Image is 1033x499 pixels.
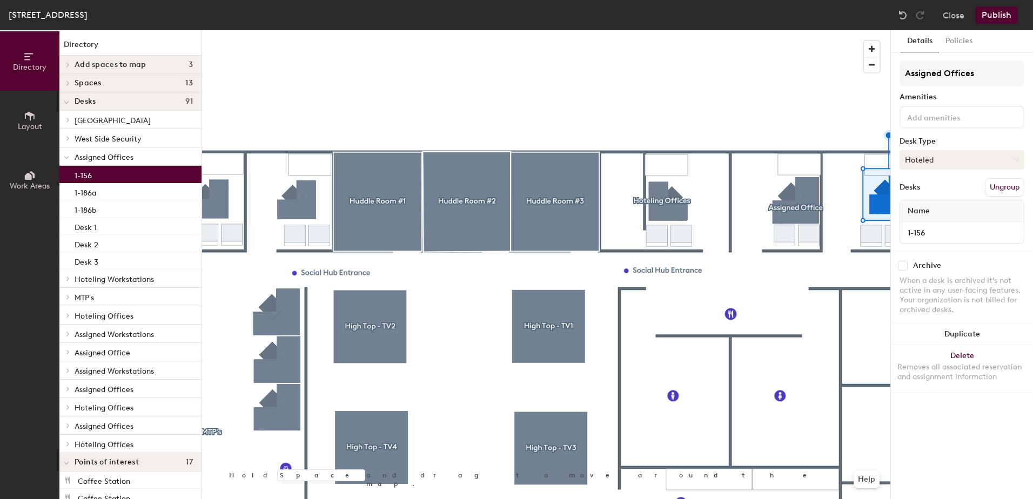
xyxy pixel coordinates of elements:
[59,39,202,56] h1: Directory
[75,275,154,284] span: Hoteling Workstations
[189,60,193,69] span: 3
[897,362,1027,382] div: Removes all associated reservation and assignment information
[75,293,94,302] span: MTP's
[75,403,133,413] span: Hoteling Offices
[939,30,979,52] button: Policies
[9,8,88,22] div: [STREET_ADDRESS]
[943,6,964,24] button: Close
[901,30,939,52] button: Details
[891,345,1033,393] button: DeleteRemoves all associated reservation and assignment information
[975,6,1018,24] button: Publish
[900,150,1024,170] button: Hoteled
[900,137,1024,146] div: Desk Type
[75,312,133,321] span: Hoteling Offices
[185,79,193,87] span: 13
[897,10,908,21] img: Undo
[186,458,193,467] span: 17
[10,181,50,191] span: Work Areas
[891,323,1033,345] button: Duplicate
[75,203,96,215] p: 1-186b
[185,97,193,106] span: 91
[913,261,941,270] div: Archive
[900,93,1024,102] div: Amenities
[985,178,1024,197] button: Ungroup
[854,471,880,488] button: Help
[902,225,1022,240] input: Unnamed desk
[75,330,154,339] span: Assigned Workstations
[78,474,130,486] p: Coffee Station
[75,458,139,467] span: Points of interest
[75,116,151,125] span: [GEOGRAPHIC_DATA]
[75,60,146,69] span: Add spaces to map
[75,97,96,106] span: Desks
[905,110,1002,123] input: Add amenities
[75,237,98,249] p: Desk 2
[18,122,42,131] span: Layout
[75,220,97,232] p: Desk 1
[75,440,133,449] span: Hoteling Offices
[900,183,920,192] div: Desks
[75,185,96,198] p: 1-186a
[75,254,98,267] p: Desk 3
[75,385,133,394] span: Assigned Offices
[75,348,130,358] span: Assigned Office
[902,201,935,221] span: Name
[13,63,46,72] span: Directory
[75,168,92,180] p: 1-156
[75,79,102,87] span: Spaces
[915,10,925,21] img: Redo
[75,422,133,431] span: Assigned Offices
[900,276,1024,315] div: When a desk is archived it's not active in any user-facing features. Your organization is not bil...
[75,367,154,376] span: Assigned Workstations
[75,153,133,162] span: Assigned Offices
[75,134,142,144] span: West Side Security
